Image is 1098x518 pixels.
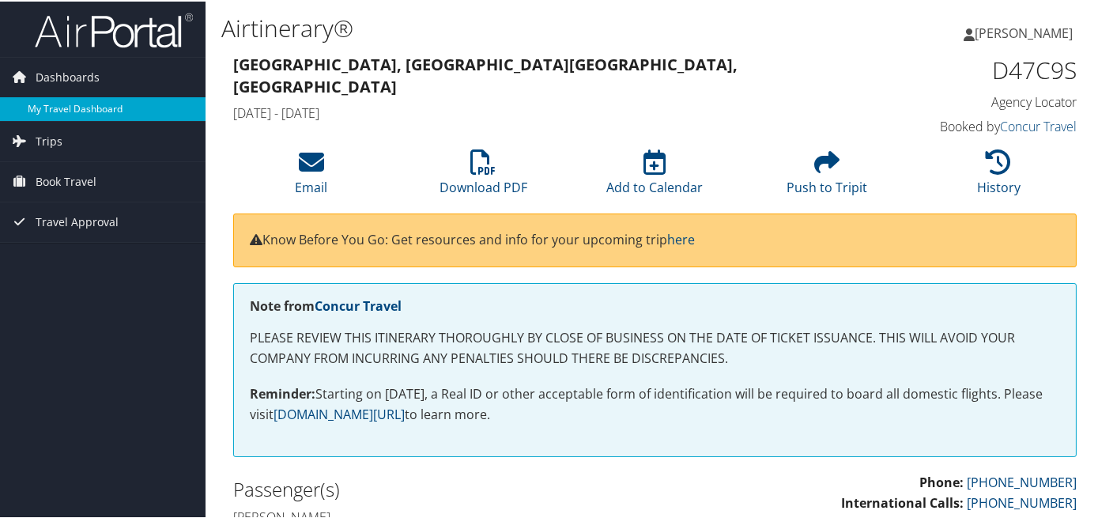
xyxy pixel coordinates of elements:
strong: International Calls: [841,493,964,510]
h4: Booked by [884,116,1077,134]
a: Add to Calendar [606,157,703,195]
strong: Reminder: [250,384,315,401]
a: History [977,157,1021,195]
a: [PHONE_NUMBER] [967,493,1077,510]
span: Travel Approval [36,201,119,240]
a: here [667,229,695,247]
a: Concur Travel [315,296,402,313]
a: Concur Travel [1000,116,1077,134]
p: Starting on [DATE], a Real ID or other acceptable form of identification will be required to boar... [250,383,1060,423]
span: Trips [36,120,62,160]
a: [DOMAIN_NAME][URL] [274,404,405,422]
strong: Phone: [919,472,964,490]
span: Book Travel [36,161,96,200]
span: [PERSON_NAME] [975,23,1073,40]
img: airportal-logo.png [35,10,193,47]
strong: [GEOGRAPHIC_DATA], [GEOGRAPHIC_DATA] [GEOGRAPHIC_DATA], [GEOGRAPHIC_DATA] [233,52,738,96]
p: Know Before You Go: Get resources and info for your upcoming trip [250,229,1060,249]
a: Push to Tripit [787,157,867,195]
a: Download PDF [440,157,527,195]
h2: Passenger(s) [233,475,643,501]
a: [PHONE_NUMBER] [967,472,1077,490]
h4: Agency Locator [884,92,1077,109]
a: Email [295,157,327,195]
span: Dashboards [36,56,100,96]
h4: [DATE] - [DATE] [233,103,860,120]
strong: Note from [250,296,402,313]
h1: Airtinerary® [221,10,799,43]
a: [PERSON_NAME] [964,8,1089,55]
h1: D47C9S [884,52,1077,85]
p: PLEASE REVIEW THIS ITINERARY THOROUGHLY BY CLOSE OF BUSINESS ON THE DATE OF TICKET ISSUANCE. THIS... [250,327,1060,367]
